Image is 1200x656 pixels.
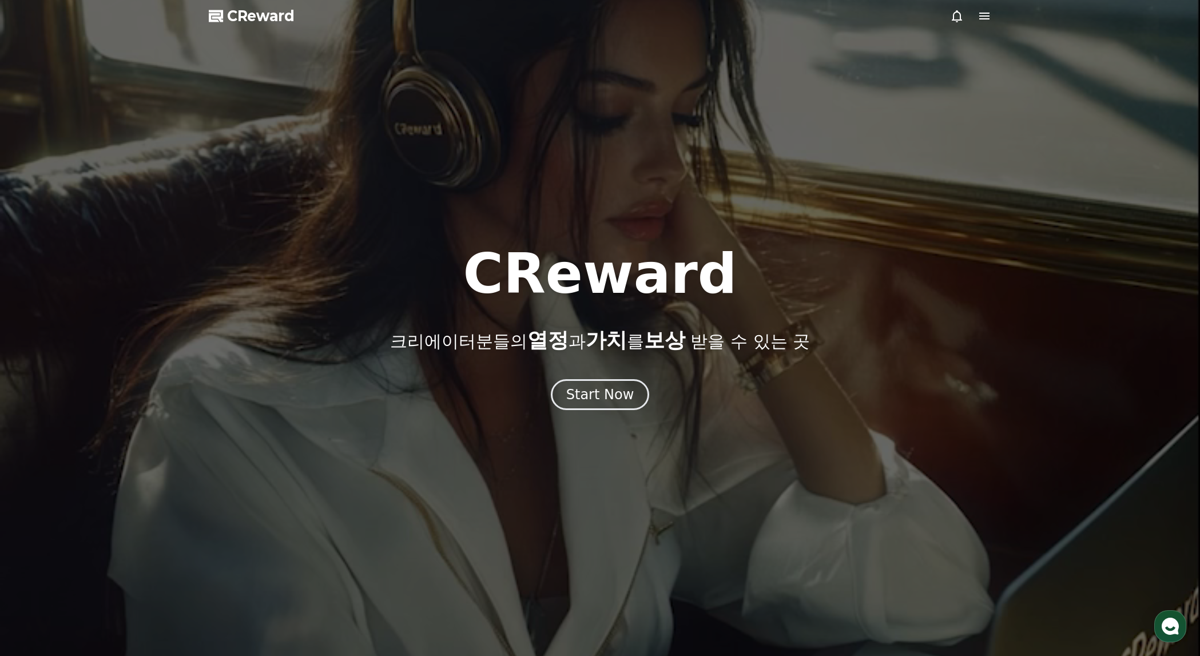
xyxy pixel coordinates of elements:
span: 열정 [527,328,569,352]
span: 보상 [644,328,685,352]
a: CReward [209,7,295,25]
h1: CReward [463,247,737,301]
span: 가치 [586,328,627,352]
span: CReward [227,7,295,25]
a: Start Now [551,391,650,401]
div: Start Now [566,385,634,404]
p: 크리에이터분들의 과 를 받을 수 있는 곳 [390,329,810,352]
button: Start Now [551,379,650,410]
